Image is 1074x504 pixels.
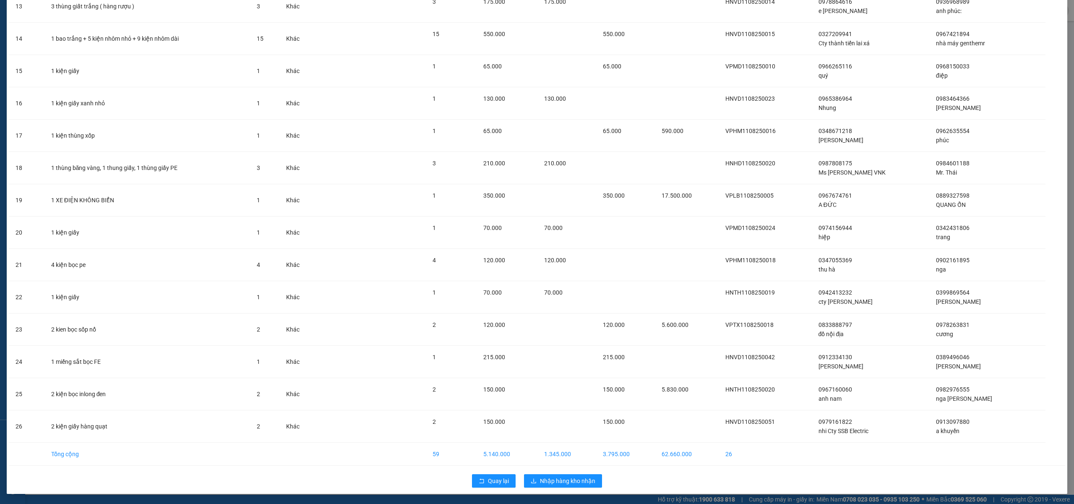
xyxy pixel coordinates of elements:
td: 21 [9,249,44,281]
span: anh nam [819,395,842,402]
span: 0342431806 [936,225,970,231]
span: 590.000 [662,128,683,134]
td: Khác [279,120,318,152]
span: rollback [479,478,485,485]
td: Khác [279,184,318,217]
td: 1 bao trắng + 5 kiện nhôm nhỏ + 9 kiện nhôm dài [44,23,250,55]
td: Khác [279,313,318,346]
td: 1 kiện thùng xốp [44,120,250,152]
span: hiệp [819,234,830,240]
span: a khuyến [936,428,959,434]
span: HNVD1108250015 [725,31,775,37]
span: anh phúc: [936,8,962,14]
span: 15 [433,31,439,37]
span: 2 [257,423,260,430]
span: 0967674761 [819,192,852,199]
span: 0348671218 [819,128,852,134]
span: 1 [257,68,260,74]
span: 0942413232 [819,289,852,296]
span: 5.830.000 [662,386,688,393]
span: 0967421894 [936,31,970,37]
span: 70.000 [544,225,563,231]
span: HNTH1108250019 [725,289,775,296]
span: Nhung [819,104,836,111]
span: 3 [257,3,260,10]
td: 2 kiện bọc inlong đen [44,378,250,410]
span: 0966265116 [819,63,852,70]
span: 17.500.000 [662,192,692,199]
td: 24 [9,346,44,378]
span: 70.000 [483,225,502,231]
span: 1 [433,128,436,134]
span: cương [936,331,953,337]
span: [PERSON_NAME] [936,104,981,111]
td: Khác [279,87,318,120]
td: 20 [9,217,44,249]
span: 0399869564 [936,289,970,296]
span: Ms [PERSON_NAME] VNK [819,169,886,176]
span: 4 [433,257,436,264]
span: 2 [433,418,436,425]
span: QUANG ỔN [936,201,966,208]
span: 1 [433,225,436,231]
span: VPHM1108250016 [725,128,776,134]
span: HNHD1108250020 [725,160,775,167]
span: 120.000 [603,321,625,328]
span: HNVD1108250042 [725,354,775,360]
span: 0347055369 [819,257,852,264]
td: 2 kiện giấy hàng quạt [44,410,250,443]
span: [PERSON_NAME] [936,298,981,305]
span: 2 [433,386,436,393]
span: 0982976555 [936,386,970,393]
span: VPMD1108250024 [725,225,775,231]
span: nhà máy genthemr [936,40,985,47]
span: thu hà [819,266,835,273]
span: nga [PERSON_NAME] [936,395,992,402]
td: 19 [9,184,44,217]
span: Quay lại [488,476,509,486]
span: 0968150033 [936,63,970,70]
td: 1 kiện giấy [44,55,250,87]
span: 2 [257,391,260,397]
span: 1 [257,132,260,139]
span: 0978263831 [936,321,970,328]
span: 210.000 [544,160,566,167]
span: e [PERSON_NAME] [819,8,868,14]
td: 25 [9,378,44,410]
td: Khác [279,346,318,378]
td: 22 [9,281,44,313]
span: 0913097880 [936,418,970,425]
span: 0327209941 [819,31,852,37]
span: 0962635554 [936,128,970,134]
span: 130.000 [483,95,505,102]
span: 4 [257,261,260,268]
td: Tổng cộng [44,443,250,466]
span: 65.000 [603,63,621,70]
span: 1 [257,358,260,365]
span: nga [936,266,946,273]
span: trang [936,234,950,240]
span: Nhập hàng kho nhận [540,476,595,486]
span: VPMD1108250010 [725,63,775,70]
td: 3.795.000 [596,443,655,466]
td: 2 kien bọc sốp nổ [44,313,250,346]
span: 150.000 [483,386,505,393]
span: 215.000 [603,354,625,360]
span: 70.000 [483,289,502,296]
span: 0974156944 [819,225,852,231]
span: 1 [257,229,260,236]
span: 65.000 [483,63,502,70]
td: 26 [719,443,812,466]
span: 1 [433,192,436,199]
span: 1 [257,294,260,300]
span: 65.000 [483,128,502,134]
td: 15 [9,55,44,87]
span: 120.000 [544,257,566,264]
span: 1 [433,95,436,102]
span: 70.000 [544,289,563,296]
span: VPTX1108250018 [725,321,774,328]
span: A ĐỨC [819,201,837,208]
span: điệp [936,72,948,79]
span: 0983464366 [936,95,970,102]
span: 1 [433,354,436,360]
